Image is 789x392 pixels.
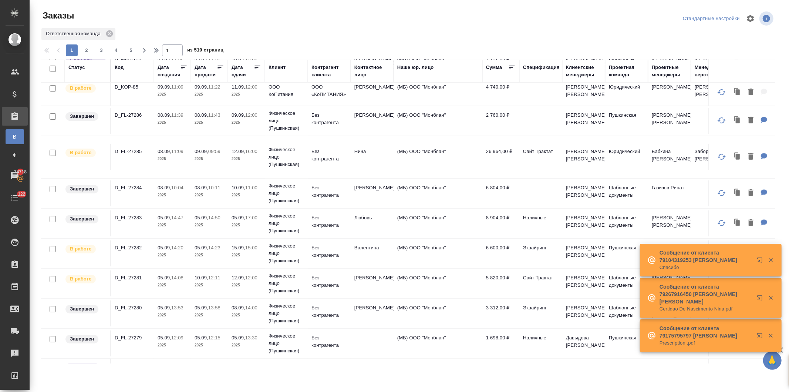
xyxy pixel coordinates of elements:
[65,184,107,194] div: Выставляет КМ при направлении счета или после выполнения всех работ/сдачи заказа клиенту. Окончат...
[713,112,731,129] button: Обновить
[70,113,94,120] p: Завершен
[269,272,304,295] p: Физическое лицо (Пушкинская)
[208,363,220,369] p: 11:55
[759,11,775,26] span: Посмотреть информацию
[70,245,91,253] p: В работе
[245,335,257,340] p: 13:30
[195,305,208,310] p: 05.09,
[158,305,171,310] p: 05.09,
[605,270,648,296] td: Шаблонные документы
[232,155,261,163] p: 2025
[486,64,502,71] div: Сумма
[10,168,31,176] span: 14718
[605,180,648,206] td: Шаблонные документы
[397,64,434,71] div: Наше юр. лицо
[245,149,257,154] p: 16:00
[195,342,224,349] p: 2025
[269,182,304,205] p: Физическое лицо (Пушкинская)
[115,304,150,312] p: D_FL-27280
[208,305,220,310] p: 13:58
[757,113,771,128] button: Для КМ: скан по готовности
[269,332,304,355] p: Физическое лицо (Пушкинская)
[9,133,20,140] span: В
[269,212,304,235] p: Физическое лицо (Пушкинская)
[482,330,519,356] td: 1 698,00 ₽
[2,166,28,185] a: 14718
[70,185,94,193] p: Завершен
[731,85,745,100] button: Клонировать
[245,185,257,190] p: 11:00
[605,240,648,266] td: Пушкинская
[351,108,394,134] td: [PERSON_NAME]
[195,192,224,199] p: 2025
[351,210,394,236] td: Любовь
[763,257,778,263] button: Закрыть
[562,80,605,106] td: [PERSON_NAME] [PERSON_NAME]
[70,149,91,156] p: В работе
[232,112,245,118] p: 09.09,
[519,210,562,236] td: Наличные
[351,300,394,326] td: [PERSON_NAME]
[115,334,150,342] p: D_FL-27279
[13,190,30,198] span: 122
[232,282,261,289] p: 2025
[752,328,770,346] button: Открыть в новой вкладке
[195,185,208,190] p: 08.09,
[115,64,124,71] div: Код
[713,184,731,202] button: Обновить
[660,339,752,347] p: Prescription .pdf
[562,270,605,296] td: [PERSON_NAME] [PERSON_NAME]
[752,290,770,308] button: Открыть в новой вкладке
[562,300,605,326] td: [PERSON_NAME] [PERSON_NAME]
[195,222,224,229] p: 2025
[311,244,347,259] p: Без контрагента
[115,274,150,282] p: D_FL-27281
[660,264,752,271] p: Спасибо
[482,108,519,134] td: 2 760,00 ₽
[232,91,261,98] p: 2025
[70,335,94,343] p: Завершен
[208,245,220,250] p: 14:23
[171,185,183,190] p: 10:04
[68,64,85,71] div: Статус
[482,80,519,106] td: 4 740,00 ₽
[351,180,394,206] td: [PERSON_NAME]
[158,192,187,199] p: 2025
[311,148,347,163] p: Без контрагента
[713,83,731,101] button: Обновить
[6,148,24,163] a: Ф
[605,210,648,236] td: Шаблонные документы
[605,80,648,106] td: Юридический
[660,305,752,313] p: Certidao De Nascimento Nina.pdf
[311,304,347,319] p: Без контрагента
[482,240,519,266] td: 6 600,00 ₽
[605,144,648,170] td: Юридический
[311,83,347,98] p: ООО «КоПИТАНИЯ»
[648,108,691,134] td: [PERSON_NAME] [PERSON_NAME]
[763,332,778,339] button: Закрыть
[695,64,730,79] div: Менеджеры верстки
[394,210,482,236] td: (МБ) ООО "Монблан"
[745,85,757,100] button: Удалить
[731,216,745,231] button: Клонировать
[562,210,605,236] td: [PERSON_NAME] [PERSON_NAME]
[46,30,103,37] p: Ответственная команда
[245,275,257,280] p: 12:00
[562,144,605,170] td: [PERSON_NAME] [PERSON_NAME]
[195,64,217,79] div: Дата продажи
[245,215,257,220] p: 17:00
[519,240,562,266] td: Эквайринг
[311,214,347,229] p: Без контрагента
[70,84,91,92] p: В работе
[354,64,390,79] div: Контактное лицо
[158,215,171,220] p: 05.09,
[195,149,208,154] p: 09.09,
[158,119,187,126] p: 2025
[731,149,745,165] button: Клонировать
[245,305,257,310] p: 14:00
[482,359,519,385] td: 2 107,20 ₽
[195,275,208,280] p: 10.09,
[519,330,562,356] td: Наличные
[208,84,220,90] p: 11:22
[482,300,519,326] td: 3 312,00 ₽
